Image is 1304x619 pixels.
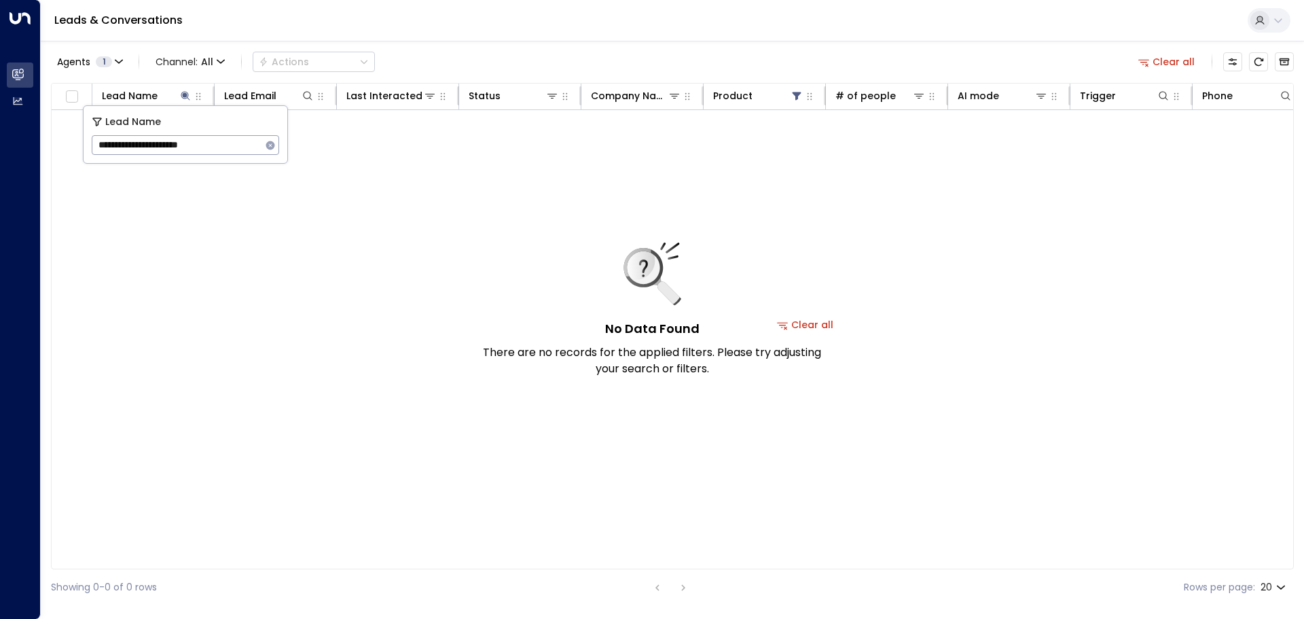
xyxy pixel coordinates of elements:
div: AI mode [958,88,1048,104]
button: Agents1 [51,52,128,71]
span: Lead Name [105,114,161,130]
div: Company Name [591,88,681,104]
div: Phone [1202,88,1233,104]
div: Lead Email [224,88,314,104]
div: Lead Name [102,88,158,104]
button: Clear all [1133,52,1201,71]
span: Agents [57,57,90,67]
span: All [201,56,213,67]
button: Channel:All [150,52,230,71]
button: Customize [1223,52,1242,71]
button: Archived Leads [1275,52,1294,71]
span: 1 [96,56,112,67]
div: Product [713,88,803,104]
div: Button group with a nested menu [253,52,375,72]
div: Trigger [1080,88,1170,104]
span: Toggle select all [63,88,80,105]
div: Product [713,88,753,104]
div: Actions [259,56,309,68]
label: Rows per page: [1184,580,1255,595]
a: Leads & Conversations [54,12,183,28]
div: # of people [835,88,926,104]
div: Trigger [1080,88,1116,104]
button: Actions [253,52,375,72]
div: Showing 0-0 of 0 rows [51,580,157,595]
span: Refresh [1249,52,1268,71]
div: AI mode [958,88,999,104]
div: Company Name [591,88,668,104]
div: Status [469,88,501,104]
div: Phone [1202,88,1292,104]
nav: pagination navigation [649,579,692,596]
div: Last Interacted [346,88,437,104]
div: Lead Name [102,88,192,104]
div: 20 [1261,578,1288,597]
div: Last Interacted [346,88,422,104]
div: # of people [835,88,896,104]
div: Status [469,88,559,104]
h5: No Data Found [605,319,700,338]
div: Lead Email [224,88,276,104]
p: There are no records for the applied filters. Please try adjusting your search or filters. [482,344,822,377]
span: Channel: [150,52,230,71]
